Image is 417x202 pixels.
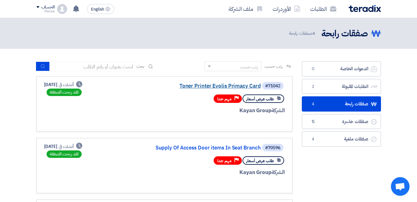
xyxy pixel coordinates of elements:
[91,7,104,11] span: English
[321,28,368,40] h2: صفقات رابحة
[41,5,55,10] div: الحساب
[349,5,381,12] img: Teradix logo
[246,158,274,164] span: طلب عرض أسعار
[289,30,316,37] span: صفقات رابحة
[305,2,341,16] a: الطلبات
[310,66,317,72] span: 0
[137,83,261,89] a: Toner Printer Evolis Primacy Card
[137,63,145,70] span: بحث
[36,10,55,13] div: Menna
[217,158,232,164] span: مهم جدا
[217,96,232,102] span: مهم جدا
[240,64,258,70] div: رتب حسب
[57,4,67,14] img: profile_test.png
[224,2,268,16] a: ملف الشركة
[265,146,280,150] div: #70596
[265,84,280,88] div: #71042
[391,177,410,196] a: Open chat
[271,168,285,176] span: الشركة
[59,143,74,150] span: أنشئت في
[59,81,74,88] span: أنشئت في
[310,136,317,142] span: 4
[268,2,305,16] a: الأوردرات
[135,168,285,177] div: Kayan Group
[47,150,82,158] div: لقد ربحت الصفقة
[47,89,82,96] div: لقد ربحت الصفقة
[246,96,274,102] span: طلب عرض أسعار
[310,119,317,125] span: 15
[310,101,317,107] span: 4
[302,131,381,147] a: صفقات ملغية4
[302,61,381,76] a: الدعوات الخاصة0
[312,30,315,37] span: 4
[302,96,381,112] a: صفقات رابحة4
[137,145,261,151] a: Supply Of Access Door items In Seat Branch
[44,143,83,150] div: [DATE]
[135,107,285,115] div: Kayan Group
[310,84,317,90] span: 2
[302,79,381,94] a: الطلبات المقبولة2
[271,107,285,114] span: الشركة
[50,62,137,71] input: ابحث بعنوان أو رقم الطلب
[44,81,83,88] div: [DATE]
[265,63,282,70] span: رتب حسب
[87,4,114,14] button: English
[302,114,381,129] a: صفقات خاسرة15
